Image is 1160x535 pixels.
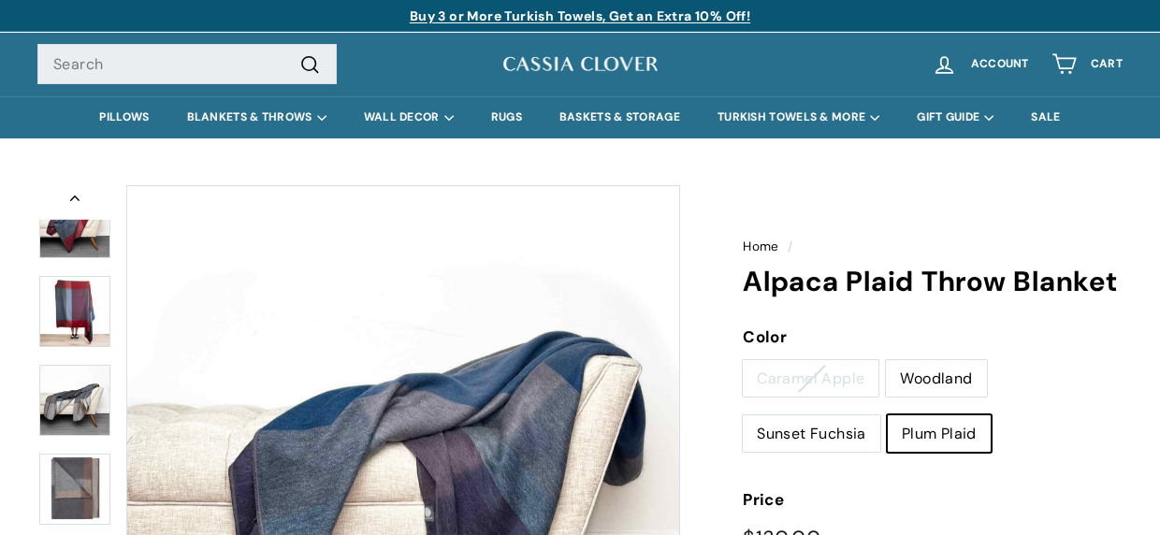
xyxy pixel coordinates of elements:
nav: breadcrumbs [743,237,1123,257]
summary: BLANKETS & THROWS [168,96,345,138]
a: Account [921,36,1040,92]
label: Sunset Fuchsia [743,415,880,453]
img: Alpaca Plaid Throw Blanket [39,187,110,258]
a: Cart [1040,36,1134,92]
a: RUGS [472,96,541,138]
h1: Alpaca Plaid Throw Blanket [743,267,1123,297]
button: Previous [37,185,112,219]
img: Alpaca Plaid Throw Blanket [39,454,110,525]
span: / [783,239,797,254]
label: Price [743,487,1123,513]
summary: GIFT GUIDE [898,96,1012,138]
img: Alpaca Plaid Throw Blanket [39,365,110,436]
a: BASKETS & STORAGE [541,96,699,138]
label: Woodland [886,360,986,398]
input: Search [37,44,337,85]
a: SALE [1012,96,1079,138]
a: Home [743,239,779,254]
span: Cart [1091,58,1123,70]
label: Caramel Apple [743,360,878,398]
summary: TURKISH TOWELS & MORE [699,96,898,138]
a: PILLOWS [80,96,167,138]
summary: WALL DECOR [345,96,472,138]
a: Buy 3 or More Turkish Towels, Get an Extra 10% Off! [410,7,750,24]
img: Alpaca Plaid Throw Blanket [39,276,110,347]
label: Color [743,325,1123,350]
label: Plum Plaid [888,415,991,453]
span: Account [971,58,1029,70]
